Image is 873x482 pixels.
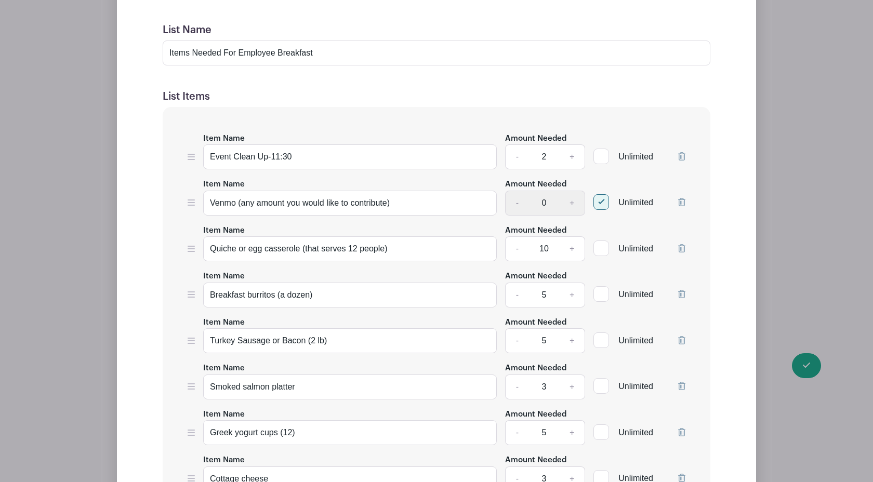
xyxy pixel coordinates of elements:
a: - [505,328,529,353]
label: Item Name [203,409,245,421]
a: + [559,374,585,399]
span: Unlimited [618,382,653,391]
span: Unlimited [618,290,653,299]
input: e.g. Snacks or Check-in Attendees [203,144,497,169]
label: Item Name [203,179,245,191]
input: e.g. Snacks or Check-in Attendees [203,191,497,216]
label: Amount Needed [505,363,566,374]
span: Unlimited [618,244,653,253]
input: e.g. Snacks or Check-in Attendees [203,420,497,445]
a: + [559,236,585,261]
a: + [559,144,585,169]
span: Unlimited [618,152,653,161]
a: - [505,283,529,307]
input: e.g. Snacks or Check-in Attendees [203,374,497,399]
span: Unlimited [618,198,653,207]
label: Amount Needed [505,133,566,145]
h5: List Items [163,90,710,103]
label: Item Name [203,225,245,237]
label: Item Name [203,363,245,374]
a: + [559,283,585,307]
input: e.g. Things or volunteers we need for the event [163,41,710,65]
a: - [505,420,529,445]
label: Amount Needed [505,409,566,421]
label: Item Name [203,454,245,466]
label: Amount Needed [505,271,566,283]
span: Unlimited [618,428,653,437]
input: e.g. Snacks or Check-in Attendees [203,283,497,307]
label: Item Name [203,133,245,145]
input: e.g. Snacks or Check-in Attendees [203,328,497,353]
label: List Name [163,24,211,36]
label: Item Name [203,271,245,283]
span: Unlimited [618,336,653,345]
label: Amount Needed [505,179,566,191]
a: + [559,420,585,445]
a: - [505,144,529,169]
label: Amount Needed [505,317,566,329]
label: Item Name [203,317,245,329]
a: + [559,328,585,353]
input: e.g. Snacks or Check-in Attendees [203,236,497,261]
a: - [505,374,529,399]
label: Amount Needed [505,225,566,237]
a: - [505,236,529,261]
label: Amount Needed [505,454,566,466]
